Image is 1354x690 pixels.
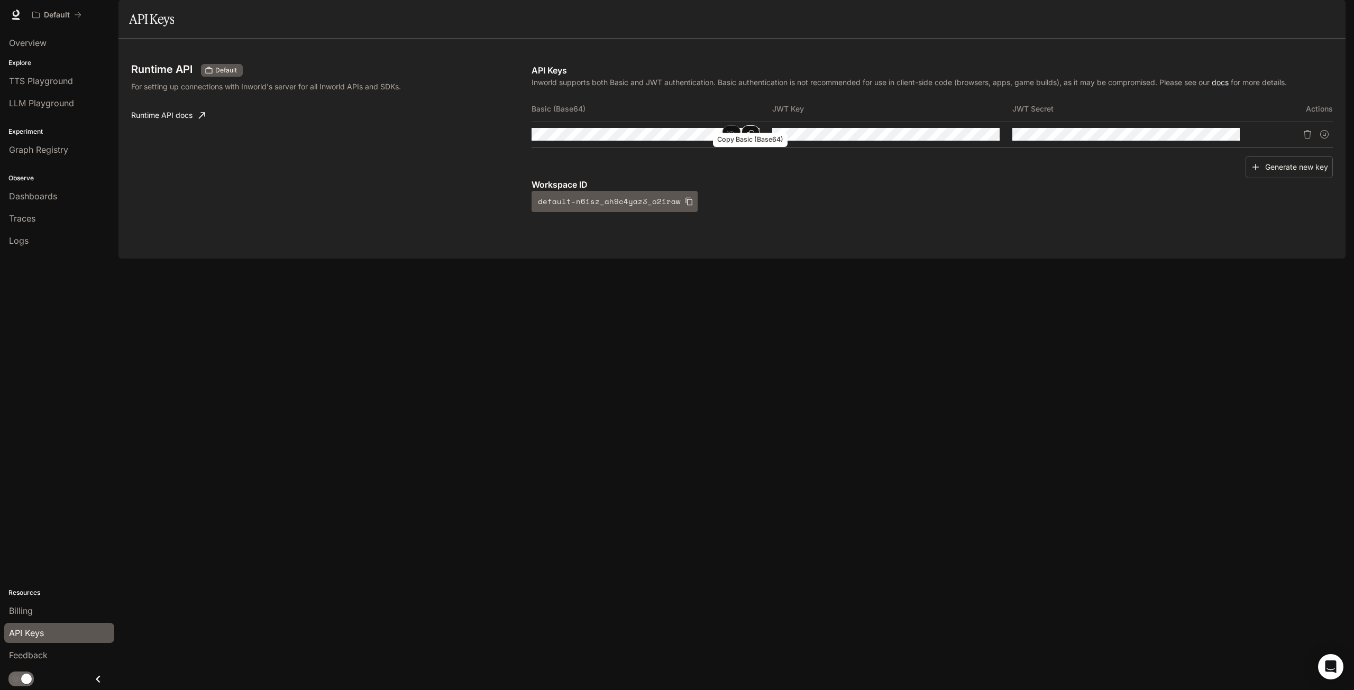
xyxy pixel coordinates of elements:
div: Open Intercom Messenger [1318,654,1343,679]
p: For setting up connections with Inworld's server for all Inworld APIs and SDKs. [131,81,425,92]
button: Copy Basic (Base64) [742,125,760,143]
div: Copy Basic (Base64) [713,133,788,147]
p: Inworld supports both Basic and JWT authentication. Basic authentication is not recommended for u... [532,77,1333,88]
button: default-n6isz_ah9c4yaz3_o2iraw [532,191,698,212]
h3: Runtime API [131,64,193,75]
p: Default [44,11,70,20]
button: Suspend API key [1316,126,1333,143]
th: Actions [1253,96,1333,122]
button: All workspaces [28,4,86,25]
div: These keys will apply to your current workspace only [201,64,243,77]
th: JWT Secret [1012,96,1252,122]
button: Delete API key [1299,126,1316,143]
button: Generate new key [1246,156,1333,179]
h1: API Keys [129,8,174,30]
span: Default [211,66,241,75]
th: Basic (Base64) [532,96,772,122]
p: API Keys [532,64,1333,77]
a: Runtime API docs [127,105,209,126]
p: Workspace ID [532,178,1333,191]
th: JWT Key [772,96,1012,122]
a: docs [1212,78,1229,87]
